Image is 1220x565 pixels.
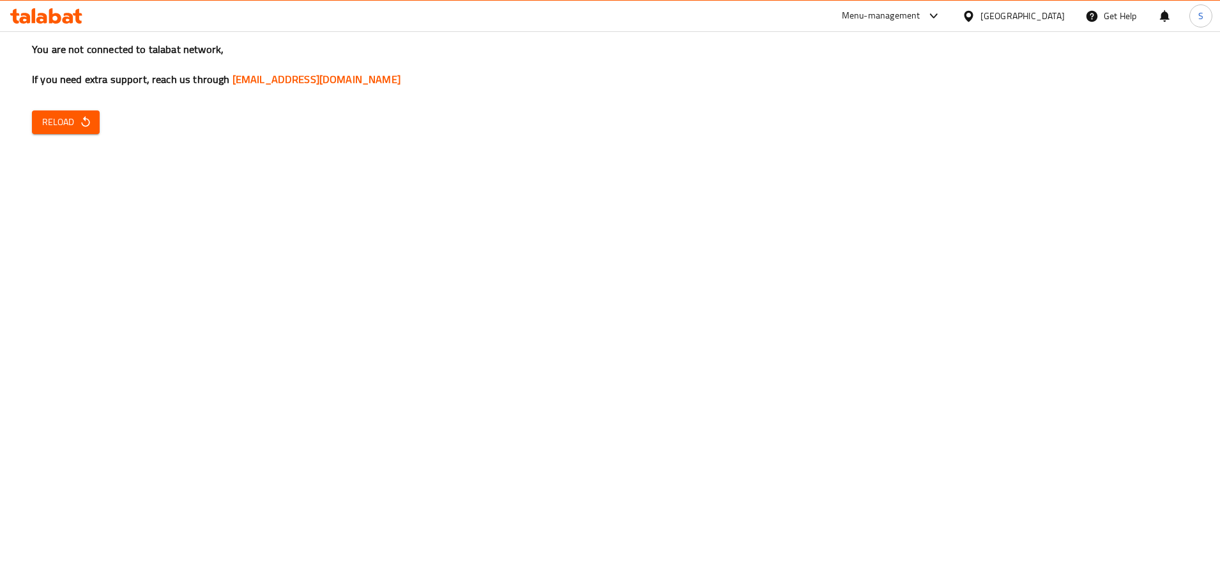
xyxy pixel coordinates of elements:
[1198,9,1203,23] span: S
[32,110,100,134] button: Reload
[233,70,400,89] a: [EMAIL_ADDRESS][DOMAIN_NAME]
[32,42,1188,87] h3: You are not connected to talabat network, If you need extra support, reach us through
[842,8,920,24] div: Menu-management
[980,9,1065,23] div: [GEOGRAPHIC_DATA]
[42,114,89,130] span: Reload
